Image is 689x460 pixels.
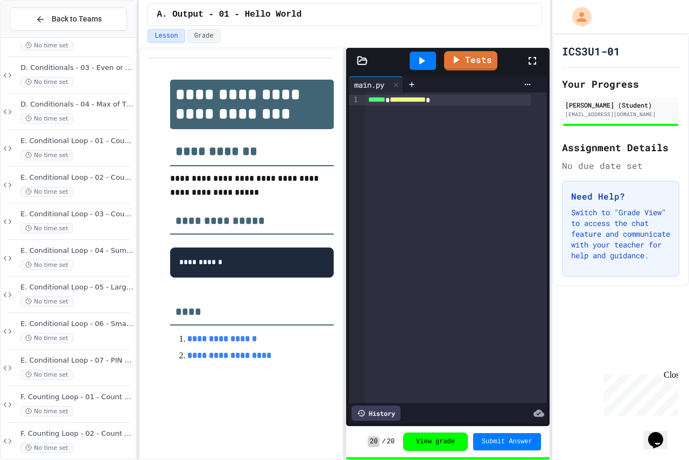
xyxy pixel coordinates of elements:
iframe: chat widget [644,417,678,449]
span: No time set [20,187,73,197]
span: No time set [20,443,73,453]
div: main.py [349,79,390,90]
span: D. Conditionals - 03 - Even or Odd [20,63,133,73]
p: Switch to "Grade View" to access the chat feature and communicate with your teacher for help and ... [571,207,670,261]
span: No time set [20,223,73,233]
a: Tests [444,51,497,70]
span: / [382,437,385,446]
span: Submit Answer [482,437,532,446]
span: No time set [20,114,73,124]
span: F. Counting Loop - 02 - Count down by 1 [20,429,133,438]
span: No time set [20,40,73,51]
span: 20 [387,437,395,446]
button: Lesson [147,29,185,43]
span: No time set [20,150,73,160]
span: 20 [368,436,379,447]
span: E. Conditional Loop - 03 - Count by 5 [20,210,133,219]
iframe: chat widget [600,370,678,416]
div: Chat with us now!Close [4,4,74,68]
span: No time set [20,406,73,416]
span: E. Conditional Loop - 01 - Count Up by 1 [20,137,133,146]
button: Back to Teams [10,8,127,31]
h2: Assignment Details [562,140,679,155]
span: E. Conditional Loop - 04 - Sum of Positive Numbers [20,246,133,256]
span: No time set [20,370,73,380]
div: No due date set [562,159,679,172]
span: E. Conditional Loop - 05 - Largest Positive [20,283,133,292]
span: F. Counting Loop - 01 - Count up by 1 [20,393,133,402]
span: No time set [20,296,73,307]
button: Submit Answer [473,433,541,450]
span: D. Conditionals - 04 - Max of Three Integers [20,100,133,109]
h2: Your Progress [562,76,679,91]
span: A. Output - 01 - Hello World [157,8,301,21]
div: [EMAIL_ADDRESS][DOMAIN_NAME] [565,110,676,118]
div: main.py [349,76,403,93]
span: No time set [20,77,73,87]
span: E. Conditional Loop - 07 - PIN Code [20,356,133,365]
button: View grade [403,433,468,451]
div: History [351,406,400,421]
span: E. Conditional Loop - 02 - Count Down by 1 [20,173,133,182]
span: Back to Teams [52,13,102,25]
span: E. Conditional Loop - 06 - Smallest Positive [20,320,133,329]
div: My Account [561,4,594,29]
span: No time set [20,333,73,343]
h3: Need Help? [571,190,670,203]
button: Grade [187,29,221,43]
span: No time set [20,260,73,270]
div: 1 [349,95,360,105]
h1: ICS3U1-01 [562,44,620,59]
div: [PERSON_NAME] (Student) [565,100,676,110]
